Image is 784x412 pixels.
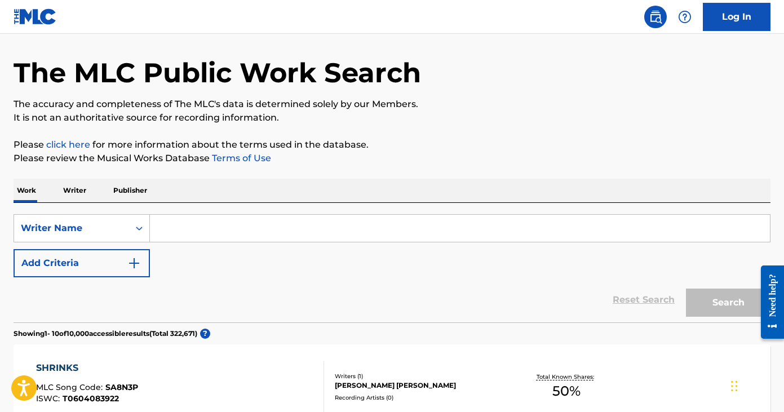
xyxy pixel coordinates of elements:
[14,152,770,165] p: Please review the Musical Works Database
[703,3,770,31] a: Log In
[752,256,784,347] iframe: Resource Center
[14,8,57,25] img: MLC Logo
[14,138,770,152] p: Please for more information about the terms used in the database.
[200,329,210,339] span: ?
[36,382,105,392] span: MLC Song Code :
[728,358,784,412] iframe: Chat Widget
[46,139,90,150] a: click here
[674,6,696,28] div: Help
[335,372,504,380] div: Writers ( 1 )
[63,393,119,404] span: T0604083922
[649,10,662,24] img: search
[678,10,692,24] img: help
[14,214,770,322] form: Search Form
[335,393,504,402] div: Recording Artists ( 0 )
[14,249,150,277] button: Add Criteria
[537,373,597,381] p: Total Known Shares:
[14,111,770,125] p: It is not an authoritative source for recording information.
[36,393,63,404] span: ISWC :
[36,361,138,375] div: SHRINKS
[335,380,504,391] div: [PERSON_NAME] [PERSON_NAME]
[60,179,90,202] p: Writer
[731,369,738,403] div: Drag
[14,329,197,339] p: Showing 1 - 10 of 10,000 accessible results (Total 322,671 )
[21,221,122,235] div: Writer Name
[644,6,667,28] a: Public Search
[105,382,138,392] span: SA8N3P
[552,381,581,401] span: 50 %
[14,56,421,90] h1: The MLC Public Work Search
[14,98,770,111] p: The accuracy and completeness of The MLC's data is determined solely by our Members.
[127,256,141,270] img: 9d2ae6d4665cec9f34b9.svg
[210,153,271,163] a: Terms of Use
[110,179,150,202] p: Publisher
[14,179,39,202] p: Work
